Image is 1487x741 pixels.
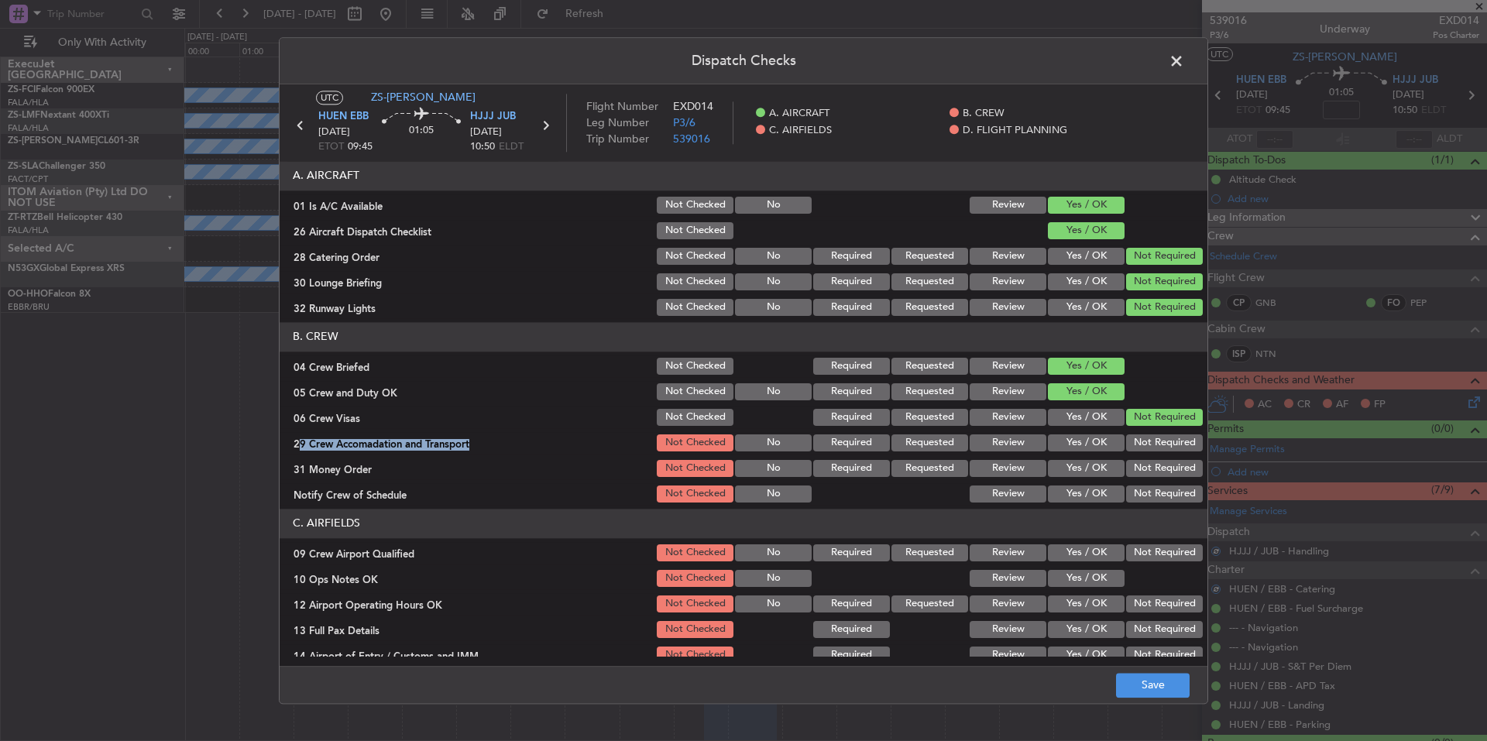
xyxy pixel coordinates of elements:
button: Not Required [1126,485,1203,503]
button: Not Required [1126,621,1203,638]
button: Not Required [1126,544,1203,561]
button: Not Required [1126,460,1203,477]
button: Not Required [1126,273,1203,290]
button: Not Required [1126,248,1203,265]
button: Not Required [1126,299,1203,316]
button: Not Required [1126,595,1203,612]
button: Not Required [1126,434,1203,451]
button: Not Required [1126,409,1203,426]
header: Dispatch Checks [280,38,1207,84]
button: Not Required [1126,647,1203,664]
